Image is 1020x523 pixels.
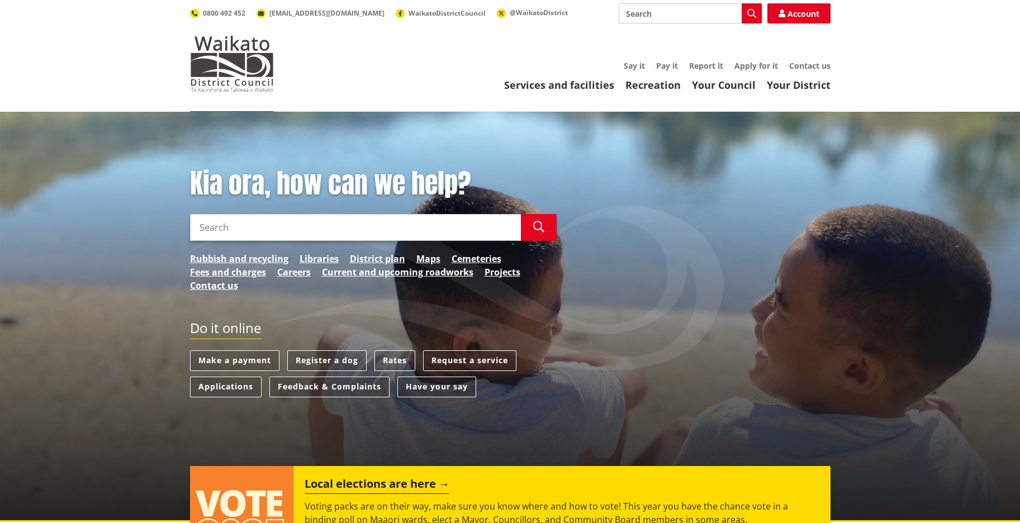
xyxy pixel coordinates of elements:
[190,279,238,292] a: Contact us
[190,214,521,241] input: Search input
[190,168,557,200] h1: Kia ora, how can we help?
[734,60,778,71] a: Apply for it
[692,78,756,92] a: Your Council
[190,377,262,397] a: Applications
[322,265,473,279] a: Current and upcoming roadworks
[396,8,486,18] a: WaikatoDistrictCouncil
[656,60,678,71] a: Pay it
[374,350,415,371] a: Rates
[269,377,390,397] a: Feedback & Complaints
[689,60,723,71] a: Report it
[423,350,516,371] a: Request a service
[485,265,520,279] a: Projects
[625,78,681,92] a: Recreation
[190,8,245,18] a: 0800 492 452
[452,252,501,265] a: Cemeteries
[203,8,245,18] span: 0800 492 452
[190,265,266,279] a: Fees and charges
[397,377,476,397] a: Have your say
[190,320,261,340] h2: Do it online
[190,36,274,92] img: Waikato District Council - Te Kaunihera aa Takiwaa o Waikato
[789,60,831,71] a: Contact us
[497,8,568,17] a: @WaikatoDistrict
[300,252,339,265] a: Libraries
[277,265,311,279] a: Careers
[257,8,385,18] a: [EMAIL_ADDRESS][DOMAIN_NAME]
[350,252,405,265] a: District plan
[287,350,367,371] a: Register a dog
[409,8,486,18] span: WaikatoDistrictCouncil
[305,477,449,494] h2: Local elections are here
[624,60,645,71] a: Say it
[190,350,279,371] a: Make a payment
[510,8,568,17] span: @WaikatoDistrict
[767,78,831,92] a: Your District
[416,252,440,265] a: Maps
[504,78,614,92] a: Services and facilities
[190,252,288,265] a: Rubbish and recycling
[619,3,762,23] input: Search input
[767,3,831,23] a: Account
[269,8,385,18] span: [EMAIL_ADDRESS][DOMAIN_NAME]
